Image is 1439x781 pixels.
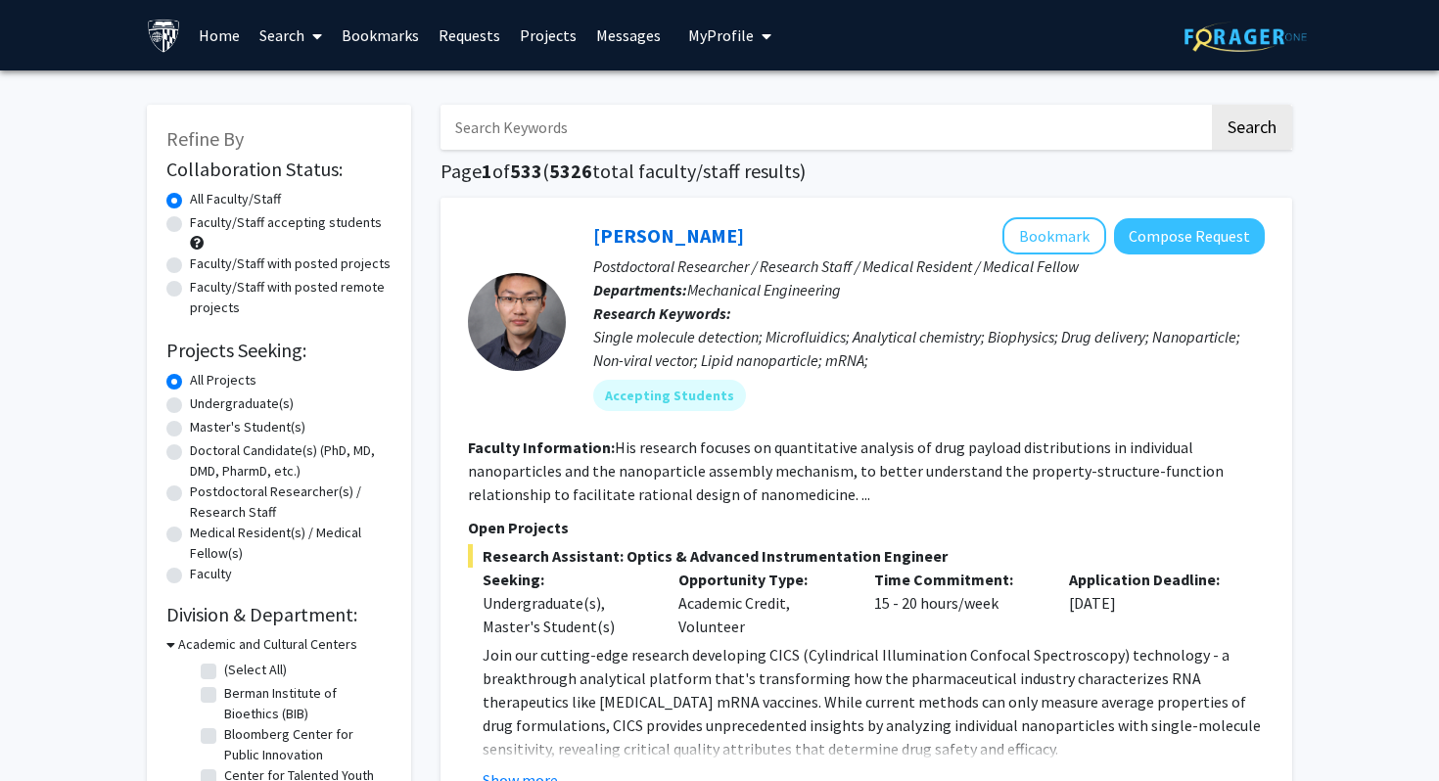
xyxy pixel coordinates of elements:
label: Master's Student(s) [190,417,305,437]
label: (Select All) [224,660,287,680]
a: [PERSON_NAME] [593,223,744,248]
div: Undergraduate(s), Master's Student(s) [483,591,649,638]
label: All Faculty/Staff [190,189,281,209]
span: 533 [510,159,542,183]
span: Mechanical Engineering [687,280,841,299]
iframe: Chat [15,693,83,766]
a: Home [189,1,250,69]
a: Requests [429,1,510,69]
label: Medical Resident(s) / Medical Fellow(s) [190,523,392,564]
label: Postdoctoral Researcher(s) / Research Staff [190,482,392,523]
span: My Profile [688,25,754,45]
label: Doctoral Candidate(s) (PhD, MD, DMD, PharmD, etc.) [190,440,392,482]
p: Open Projects [468,516,1265,539]
h2: Division & Department: [166,603,392,626]
fg-read-more: His research focuses on quantitative analysis of drug payload distributions in individual nanopar... [468,437,1224,504]
span: 1 [482,159,492,183]
mat-chip: Accepting Students [593,380,746,411]
div: Single molecule detection; Microfluidics; Analytical chemistry; Biophysics; Drug delivery; Nanopa... [593,325,1265,372]
button: Add Sixuan Li to Bookmarks [1002,217,1106,254]
img: Johns Hopkins University Logo [147,19,181,53]
p: Opportunity Type: [678,568,845,591]
div: [DATE] [1054,568,1250,638]
a: Search [250,1,332,69]
b: Faculty Information: [468,437,615,457]
p: Application Deadline: [1069,568,1235,591]
label: Berman Institute of Bioethics (BIB) [224,683,387,724]
label: Faculty/Staff with posted remote projects [190,277,392,318]
p: Join our cutting-edge research developing CICS (Cylindrical Illumination Confocal Spectroscopy) t... [483,643,1265,760]
h2: Projects Seeking: [166,339,392,362]
a: Bookmarks [332,1,429,69]
label: Bloomberg Center for Public Innovation [224,724,387,765]
p: Postdoctoral Researcher / Research Staff / Medical Resident / Medical Fellow [593,254,1265,278]
label: All Projects [190,370,256,390]
p: Time Commitment: [874,568,1041,591]
button: Compose Request to Sixuan Li [1114,218,1265,254]
div: Academic Credit, Volunteer [664,568,859,638]
h2: Collaboration Status: [166,158,392,181]
a: Messages [586,1,671,69]
b: Departments: [593,280,687,299]
a: Projects [510,1,586,69]
label: Faculty/Staff accepting students [190,212,382,233]
h3: Academic and Cultural Centers [178,634,357,655]
span: Research Assistant: Optics & Advanced Instrumentation Engineer [468,544,1265,568]
button: Search [1212,105,1292,150]
b: Research Keywords: [593,303,731,323]
span: Refine By [166,126,244,151]
span: 5326 [549,159,592,183]
label: Faculty [190,564,232,584]
label: Undergraduate(s) [190,393,294,414]
label: Faculty/Staff with posted projects [190,253,391,274]
div: 15 - 20 hours/week [859,568,1055,638]
h1: Page of ( total faculty/staff results) [441,160,1292,183]
input: Search Keywords [441,105,1209,150]
p: Seeking: [483,568,649,591]
img: ForagerOne Logo [1184,22,1307,52]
